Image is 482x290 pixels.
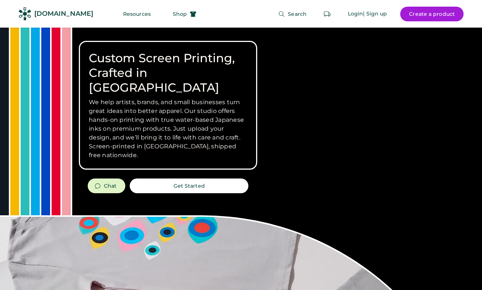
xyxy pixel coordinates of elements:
button: Resources [114,7,160,21]
span: Search [288,11,307,17]
div: | Sign up [363,10,387,18]
h1: Custom Screen Printing, Crafted in [GEOGRAPHIC_DATA] [89,51,247,95]
div: [DOMAIN_NAME] [34,9,93,18]
button: Chat [88,178,125,193]
div: Login [348,10,363,18]
button: Search [269,7,315,21]
h3: We help artists, brands, and small businesses turn great ideas into better apparel. Our studio of... [89,98,247,160]
button: Retrieve an order [320,7,335,21]
span: Shop [173,11,187,17]
button: Shop [164,7,205,21]
button: Get Started [130,178,248,193]
img: Rendered Logo - Screens [18,7,31,20]
button: Create a product [400,7,464,21]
